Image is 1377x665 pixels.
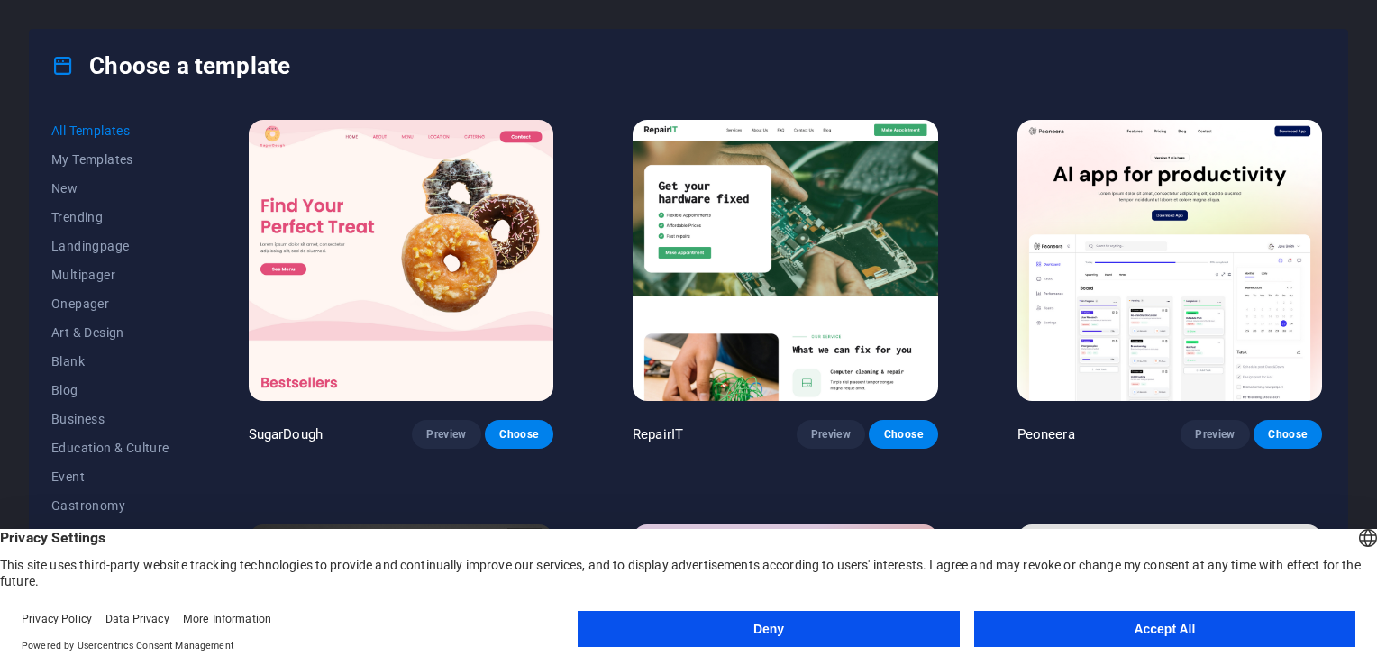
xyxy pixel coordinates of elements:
[1181,420,1249,449] button: Preview
[1254,420,1322,449] button: Choose
[51,462,169,491] button: Event
[51,268,169,282] span: Multipager
[51,232,169,260] button: Landingpage
[633,425,683,443] p: RepairIT
[1017,425,1075,443] p: Peoneera
[51,376,169,405] button: Blog
[51,181,169,196] span: New
[51,145,169,174] button: My Templates
[51,296,169,311] span: Onepager
[51,123,169,138] span: All Templates
[51,174,169,203] button: New
[1195,427,1235,442] span: Preview
[1017,120,1322,401] img: Peoneera
[51,491,169,520] button: Gastronomy
[51,405,169,433] button: Business
[51,527,169,542] span: Health
[51,383,169,397] span: Blog
[51,347,169,376] button: Blank
[51,433,169,462] button: Education & Culture
[412,420,480,449] button: Preview
[485,420,553,449] button: Choose
[51,318,169,347] button: Art & Design
[51,239,169,253] span: Landingpage
[51,441,169,455] span: Education & Culture
[51,412,169,426] span: Business
[51,498,169,513] span: Gastronomy
[51,469,169,484] span: Event
[51,325,169,340] span: Art & Design
[426,427,466,442] span: Preview
[51,520,169,549] button: Health
[51,260,169,289] button: Multipager
[633,120,937,401] img: RepairIT
[51,203,169,232] button: Trending
[51,210,169,224] span: Trending
[249,425,323,443] p: SugarDough
[811,427,851,442] span: Preview
[249,120,553,401] img: SugarDough
[883,427,923,442] span: Choose
[869,420,937,449] button: Choose
[51,116,169,145] button: All Templates
[51,289,169,318] button: Onepager
[499,427,539,442] span: Choose
[51,152,169,167] span: My Templates
[51,354,169,369] span: Blank
[797,420,865,449] button: Preview
[1268,427,1308,442] span: Choose
[51,51,290,80] h4: Choose a template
